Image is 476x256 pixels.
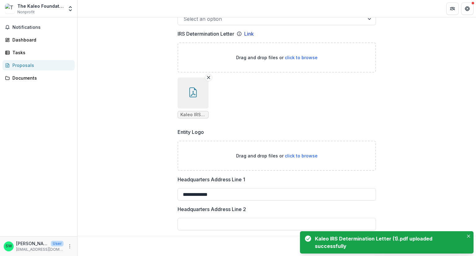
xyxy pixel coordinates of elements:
[297,229,476,256] div: Notifications-bottom-right
[178,77,209,118] div: Remove FileKaleo IRS Determination Letter (1).pdf
[66,2,75,15] button: Open entity switcher
[17,3,64,9] div: The Kaleo Foundation
[244,30,254,38] a: Link
[465,232,472,240] button: Close
[12,75,70,81] div: Documents
[16,240,48,247] p: [PERSON_NAME]
[51,241,64,246] p: User
[17,9,35,15] span: Nonprofit
[12,37,70,43] div: Dashboard
[285,153,318,158] span: click to browse
[12,49,70,56] div: Tasks
[2,73,75,83] a: Documents
[180,112,206,117] span: Kaleo IRS Determination Letter (1).pdf
[236,152,318,159] p: Drag and drop files or
[66,243,73,250] button: More
[2,60,75,70] a: Proposals
[178,235,220,243] p: Headquarters City
[16,247,64,252] p: [EMAIL_ADDRESS][DOMAIN_NAME]
[315,235,461,250] div: Kaleo IRS Determination Letter (1).pdf uploaded successfully
[178,30,234,38] p: IRS Determination Letter
[178,205,246,213] p: Headquarters Address Line 2
[205,74,212,81] button: Remove File
[178,176,245,183] p: Headquarters Address Line 1
[236,54,318,61] p: Drag and drop files or
[285,55,318,60] span: click to browse
[178,128,204,136] p: Entity Logo
[2,22,75,32] button: Notifications
[12,25,72,30] span: Notifications
[2,35,75,45] a: Dashboard
[12,62,70,68] div: Proposals
[6,244,12,248] div: Samuel Walker
[2,47,75,58] a: Tasks
[5,4,15,14] img: The Kaleo Foundation
[446,2,459,15] button: Partners
[461,2,474,15] button: Get Help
